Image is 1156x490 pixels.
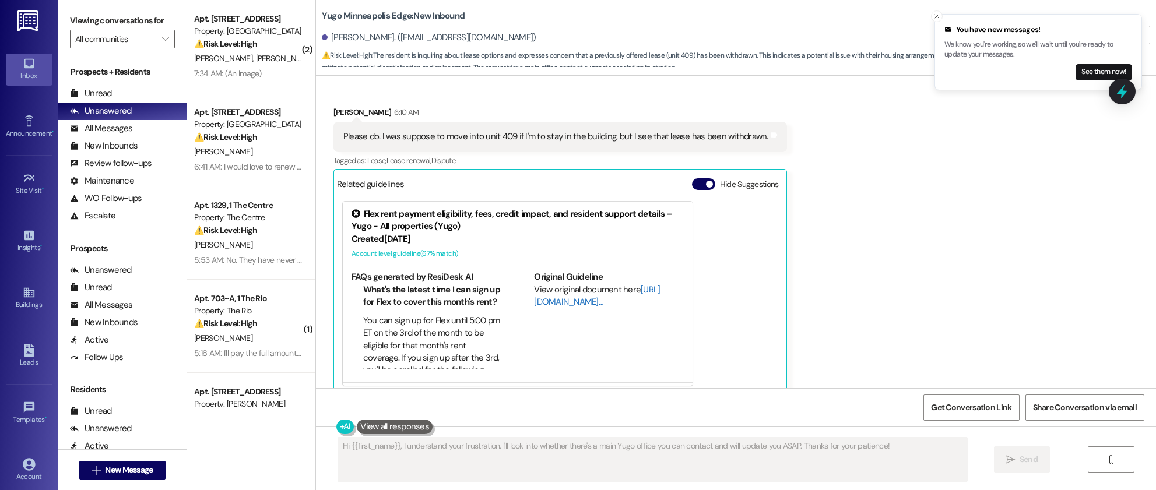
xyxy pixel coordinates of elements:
[923,394,1019,421] button: Get Conversation Link
[70,87,112,100] div: Unread
[194,333,252,343] span: [PERSON_NAME]
[194,38,257,49] strong: ⚠️ Risk Level: High
[79,461,166,480] button: New Message
[1033,401,1137,414] span: Share Conversation via email
[70,316,138,329] div: New Inbounds
[194,53,256,64] span: [PERSON_NAME]
[194,199,302,211] div: Apt. 1329, 1 The Centre
[162,34,168,44] i: 
[58,242,187,255] div: Prospects
[194,348,382,358] div: 5:16 AM: I'll pay the full amount, at the end of the month.
[92,466,100,475] i: 
[337,178,405,195] div: Related guidelines
[1076,64,1132,80] button: See them now!
[322,51,372,60] strong: ⚠️ Risk Level: High
[352,233,684,245] div: Created [DATE]
[1006,455,1015,464] i: 
[386,156,431,165] span: Lease renewal ,
[75,30,156,48] input: All communities
[70,299,132,311] div: All Messages
[363,284,501,309] li: What's the latest time I can sign up for Flex to cover this month's rent?
[70,105,132,117] div: Unanswered
[194,68,262,79] div: 7:34 AM: (An Image)
[105,464,153,476] span: New Message
[944,24,1132,36] div: You have new messages!
[352,208,684,233] div: Flex rent payment eligibility, fees, credit impact, and resident support details – Yugo - All pro...
[194,398,302,410] div: Property: [PERSON_NAME]
[352,271,473,283] b: FAQs generated by ResiDesk AI
[343,131,768,143] div: Please do. I was suppose to move into unit 409 if I'm to stay in the building, but I see that lea...
[363,315,501,390] li: You can sign up for Flex until 5:00 pm ET on the 3rd of the month to be eligible for that month's...
[333,106,787,122] div: [PERSON_NAME]
[70,351,124,364] div: Follow Ups
[194,239,252,250] span: [PERSON_NAME]
[70,334,109,346] div: Active
[70,175,134,187] div: Maintenance
[720,178,779,191] label: Hide Suggestions
[40,242,42,250] span: •
[194,132,257,142] strong: ⚠️ Risk Level: High
[994,446,1050,473] button: Send
[322,50,1057,75] span: : The resident is inquiring about lease options and expresses concern that a previously offered l...
[534,284,660,308] a: [URL][DOMAIN_NAME]…
[1106,455,1115,464] i: 
[45,414,47,422] span: •
[333,152,787,169] div: Tagged as:
[6,283,52,314] a: Buildings
[70,122,132,135] div: All Messages
[70,281,112,294] div: Unread
[931,401,1011,414] span: Get Conversation Link
[194,211,302,224] div: Property: The Centre
[391,106,419,118] div: 6:10 AM
[6,397,52,429] a: Templates •
[194,146,252,157] span: [PERSON_NAME]
[6,454,52,486] a: Account
[322,31,536,44] div: [PERSON_NAME]. ([EMAIL_ADDRESS][DOMAIN_NAME])
[194,13,302,25] div: Apt. [STREET_ADDRESS]
[194,292,302,305] div: Apt. 703~A, 1 The Rio
[367,156,386,165] span: Lease ,
[322,10,465,22] b: Yugo Minneapolis Edge: New Inbound
[70,210,115,222] div: Escalate
[70,12,175,30] label: Viewing conversations for
[194,318,257,329] strong: ⚠️ Risk Level: High
[194,386,302,398] div: Apt. [STREET_ADDRESS]
[70,422,132,435] div: Unanswered
[194,106,302,118] div: Apt. [STREET_ADDRESS]
[1025,394,1144,421] button: Share Conversation via email
[6,54,52,85] a: Inbox
[42,185,44,193] span: •
[194,225,257,235] strong: ⚠️ Risk Level: High
[338,438,967,481] textarea: Hi {{first_name}}, I understand your frustration. I'll look into whether there's a main Yugo offi...
[534,271,603,283] b: Original Guideline
[52,128,54,136] span: •
[1020,453,1038,466] span: Send
[194,161,448,172] div: 6:41 AM: I would love to renew if there is no rent increase or a negligible one.
[70,140,138,152] div: New Inbounds
[352,248,684,260] div: Account level guideline ( 67 % match)
[6,340,52,372] a: Leads
[194,118,302,131] div: Property: [GEOGRAPHIC_DATA]
[58,383,187,396] div: Residents
[534,284,684,309] div: View original document here
[70,440,109,452] div: Active
[6,225,52,257] a: Insights •
[194,25,302,37] div: Property: [GEOGRAPHIC_DATA]
[70,405,112,417] div: Unread
[431,156,455,165] span: Dispute
[70,264,132,276] div: Unanswered
[70,192,142,205] div: WO Follow-ups
[944,40,1132,60] p: We know you're working, so we'll wait until you're ready to update your messages.
[58,66,187,78] div: Prospects + Residents
[931,10,943,22] button: Close toast
[17,10,41,31] img: ResiDesk Logo
[194,255,576,265] div: 5:53 AM: No. They have never come to fix it. And my last work order was filed as complete but it ...
[255,53,314,64] span: [PERSON_NAME]
[70,157,152,170] div: Review follow-ups
[194,305,302,317] div: Property: The Rio
[6,168,52,200] a: Site Visit •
